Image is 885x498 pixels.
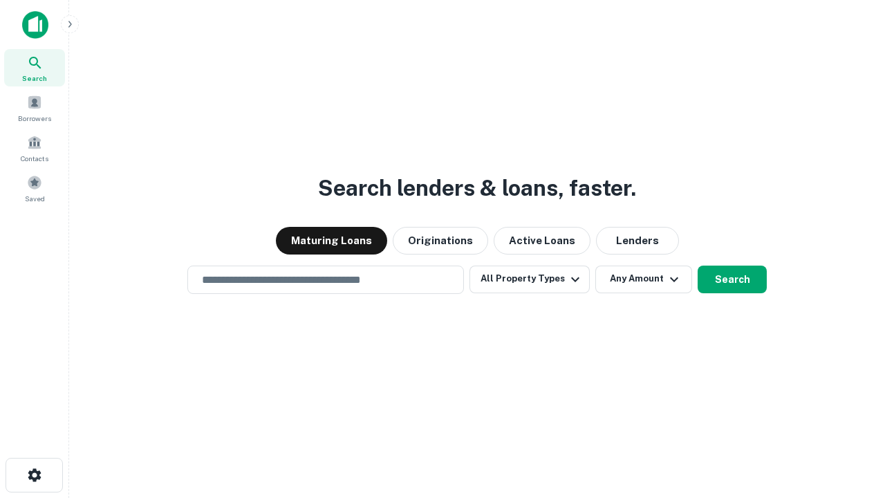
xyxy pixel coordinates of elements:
[22,73,47,84] span: Search
[698,266,767,293] button: Search
[596,227,679,255] button: Lenders
[494,227,590,255] button: Active Loans
[22,11,48,39] img: capitalize-icon.png
[318,172,636,205] h3: Search lenders & loans, faster.
[816,387,885,454] iframe: Chat Widget
[393,227,488,255] button: Originations
[276,227,387,255] button: Maturing Loans
[4,129,65,167] a: Contacts
[595,266,692,293] button: Any Amount
[18,113,51,124] span: Borrowers
[21,153,48,164] span: Contacts
[4,49,65,86] a: Search
[469,266,590,293] button: All Property Types
[4,169,65,207] a: Saved
[25,193,45,204] span: Saved
[4,89,65,127] a: Borrowers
